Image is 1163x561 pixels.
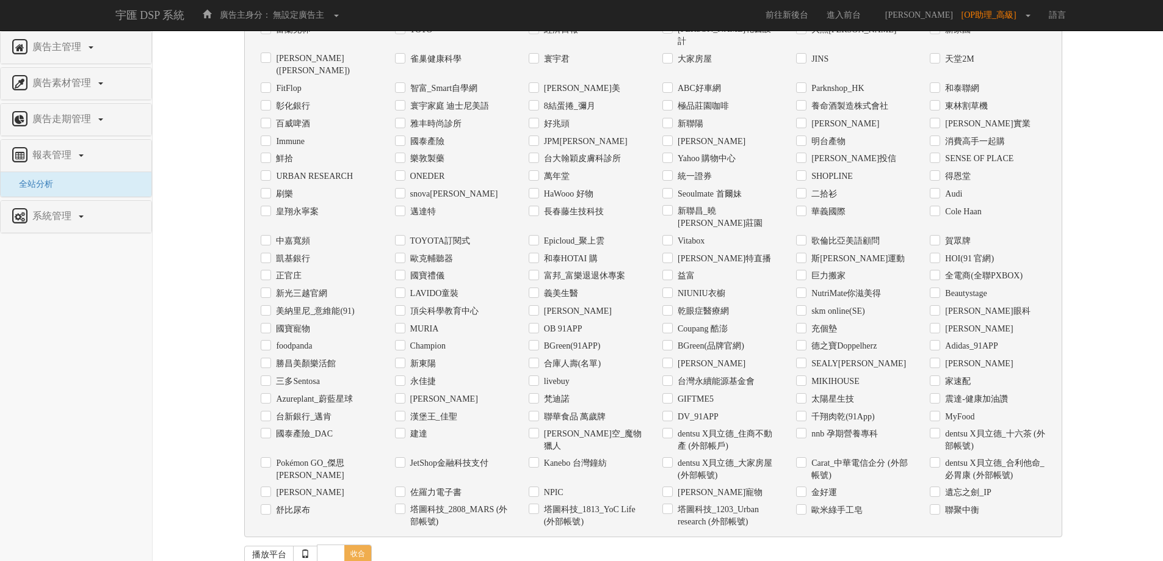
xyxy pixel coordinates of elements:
[808,305,865,317] label: skm online(SE)
[942,393,1008,405] label: 震達-健康加油讚
[942,206,981,218] label: Cole Haan
[407,53,462,65] label: 雀巢健康科學
[10,207,142,226] a: 系統管理
[273,82,301,95] label: FitFlop
[541,118,570,130] label: 好兆頭
[273,358,336,370] label: 勝昌美顏樂活館
[541,53,570,65] label: 寰宇君
[407,305,479,317] label: 頂尖科學教育中心
[541,393,570,405] label: 梵迪諾
[942,305,1030,317] label: [PERSON_NAME]眼科
[407,270,444,282] label: 國寶禮儀
[675,170,712,183] label: 統一證券
[407,118,462,130] label: 雅丰時尚診所
[10,110,142,129] a: 廣告走期管理
[675,288,725,300] label: NIUNIU衣櫥
[541,288,578,300] label: 義美生醫
[942,487,991,499] label: 遺忘之劍_IP
[273,170,353,183] label: URBAN RESEARCH
[273,323,310,335] label: 國寶寵物
[10,38,142,57] a: 廣告主管理
[541,323,582,335] label: OB 91APP
[942,288,987,300] label: Beautystage
[942,358,1013,370] label: [PERSON_NAME]
[675,188,742,200] label: Seoulmate 首爾妹
[407,82,477,95] label: 智富_Smart自學網
[675,358,745,370] label: [PERSON_NAME]
[407,393,478,405] label: [PERSON_NAME]
[675,253,771,265] label: [PERSON_NAME]特直播
[808,457,911,482] label: Carat_中華電信企分 (外部帳號)
[407,288,459,300] label: LAVIDO童裝
[879,10,959,20] span: [PERSON_NAME]
[808,235,880,247] label: 歌倫比亞美語顧問
[675,457,778,482] label: dentsu X貝立德_大家房屋 (外部帳號)
[407,487,462,499] label: 佐羅力電子書
[407,170,445,183] label: ONEDER
[942,375,971,388] label: 家速配
[675,375,755,388] label: 台灣永續能源基金會
[808,253,905,265] label: 斯[PERSON_NAME]運動
[675,411,719,423] label: DV_91APP
[541,428,644,452] label: [PERSON_NAME]空_魔物獵人
[675,235,705,247] label: Vitabox
[407,100,490,112] label: 寰宇家庭 迪士尼美語
[808,375,860,388] label: MIKIHOUSE
[273,457,376,482] label: Pokémon GO_傑思[PERSON_NAME]
[541,82,620,95] label: [PERSON_NAME]美
[675,118,703,130] label: 新聯陽
[675,136,745,148] label: [PERSON_NAME]
[675,100,729,112] label: 極品莊園咖啡
[407,411,457,423] label: 漢堡王_佳聖
[675,305,729,317] label: 乾眼症醫療網
[10,74,142,93] a: 廣告素材管理
[220,10,271,20] span: 廣告主身分：
[273,100,310,112] label: 彰化銀行
[808,411,874,423] label: 千翔肉乾(91App)
[273,305,354,317] label: 美納里尼_意維能(91)
[808,358,906,370] label: SEALY[PERSON_NAME]
[541,153,621,165] label: 台大翰穎皮膚科診所
[541,188,593,200] label: HaWooo 好物
[541,235,605,247] label: Epicloud_聚上雲
[407,206,436,218] label: 邁達特
[808,100,888,112] label: 養命酒製造株式會社
[273,188,293,200] label: 刷樂
[675,270,695,282] label: 益富
[808,393,854,405] label: 太陽星生技
[675,205,778,230] label: 新聯昌_曉[PERSON_NAME]莊園
[808,340,877,352] label: 德之寶Doppelherz
[808,288,881,300] label: NutriMate你滋美得
[675,23,778,48] label: [PERSON_NAME]花藝設計
[942,188,962,200] label: Audi
[942,323,1013,335] label: [PERSON_NAME]
[808,206,846,218] label: 華義國際
[273,375,320,388] label: 三多Sentosa
[273,118,310,130] label: 百威啤酒
[29,114,97,124] span: 廣告走期管理
[273,206,319,218] label: 皇翔永寧案
[541,375,570,388] label: livebuy
[675,504,778,528] label: 塔圖科技_1203_Urban research (外部帳號)
[541,136,628,148] label: JPM[PERSON_NAME]
[808,188,837,200] label: 二拾衫
[541,270,625,282] label: 富邦_富樂退退休專案
[541,170,570,183] label: 萬年堂
[273,270,302,282] label: 正官庄
[675,53,712,65] label: 大家房屋
[273,487,344,499] label: [PERSON_NAME]
[541,487,563,499] label: NPIC
[541,206,604,218] label: 長春藤生技科技
[273,52,376,77] label: [PERSON_NAME]([PERSON_NAME])
[29,42,87,52] span: 廣告主管理
[10,179,53,189] a: 全站分析
[541,100,595,112] label: 8結蛋捲_彌月
[962,10,1023,20] span: [OP助理_高級]
[273,136,305,148] label: Immune
[273,428,333,440] label: 國泰產險_DAC
[942,100,988,112] label: 東林割草機
[942,457,1045,482] label: dentsu X貝立德_合利他命_必胃康 (外部帳號)
[942,118,1030,130] label: [PERSON_NAME]實業
[808,270,846,282] label: 巨力搬家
